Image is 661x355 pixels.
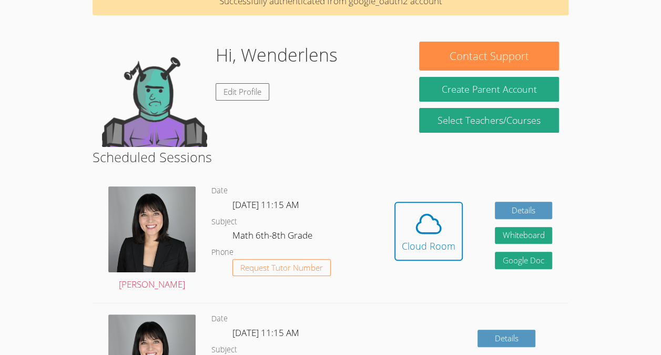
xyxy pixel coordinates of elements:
[211,184,228,198] dt: Date
[477,330,535,347] a: Details
[402,239,455,253] div: Cloud Room
[211,312,228,326] dt: Date
[216,42,338,68] h1: Hi, Wenderlens
[419,108,558,133] a: Select Teachers/Courses
[108,186,196,292] a: [PERSON_NAME]
[240,264,323,272] span: Request Tutor Number
[108,186,196,272] img: DSC_1773.jpeg
[419,77,558,102] button: Create Parent Account
[232,199,299,211] span: [DATE] 11:15 AM
[102,42,207,147] img: default.png
[211,246,233,259] dt: Phone
[394,202,463,261] button: Cloud Room
[216,83,269,101] a: Edit Profile
[495,252,553,269] a: Google Doc
[495,227,553,244] button: Whiteboard
[232,327,299,339] span: [DATE] 11:15 AM
[211,215,237,229] dt: Subject
[232,228,314,246] dd: Math 6th-8th Grade
[93,147,568,167] h2: Scheduled Sessions
[232,259,331,277] button: Request Tutor Number
[495,202,553,219] a: Details
[419,42,558,71] button: Contact Support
